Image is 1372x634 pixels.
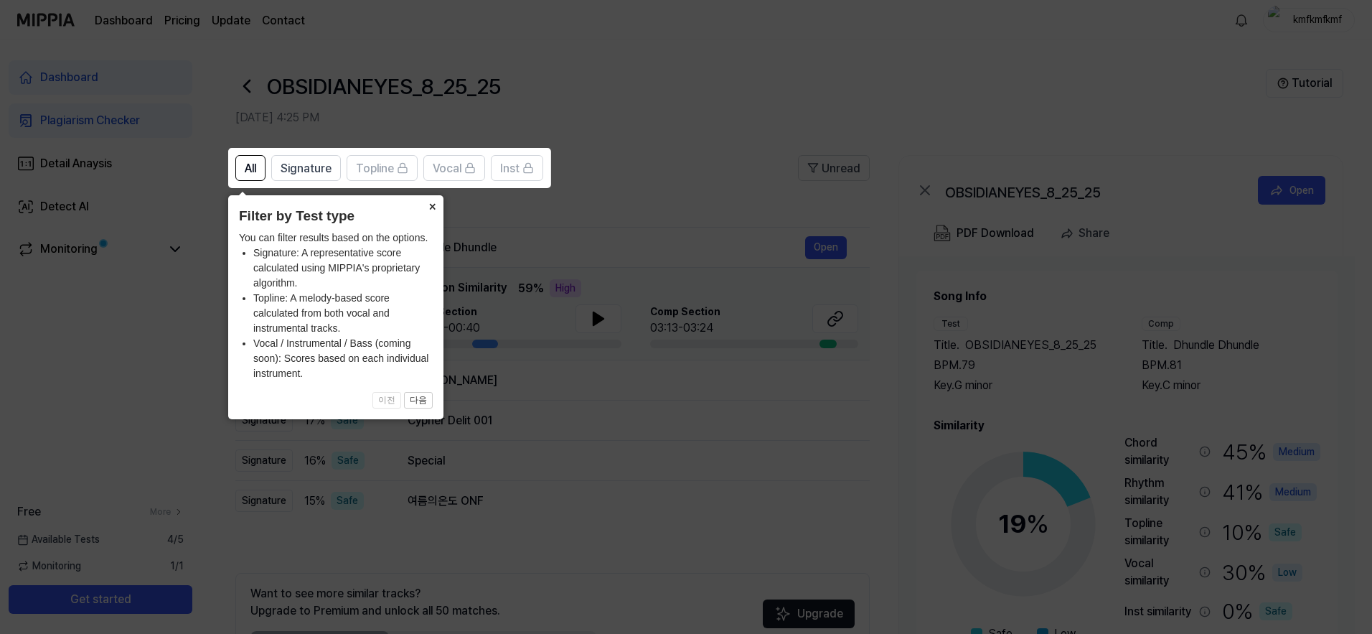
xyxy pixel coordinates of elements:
[433,160,461,177] span: Vocal
[404,392,433,409] button: 다음
[347,155,418,181] button: Topline
[245,160,256,177] span: All
[253,336,433,381] li: Vocal / Instrumental / Bass (coming soon): Scores based on each individual instrument.
[356,160,394,177] span: Topline
[253,291,433,336] li: Topline: A melody-based score calculated from both vocal and instrumental tracks.
[423,155,485,181] button: Vocal
[235,155,266,181] button: All
[253,246,433,291] li: Signature: A representative score calculated using MIPPIA's proprietary algorithm.
[500,160,520,177] span: Inst
[239,206,433,227] header: Filter by Test type
[420,195,443,215] button: Close
[239,230,433,381] div: You can filter results based on the options.
[271,155,341,181] button: Signature
[281,160,332,177] span: Signature
[491,155,543,181] button: Inst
